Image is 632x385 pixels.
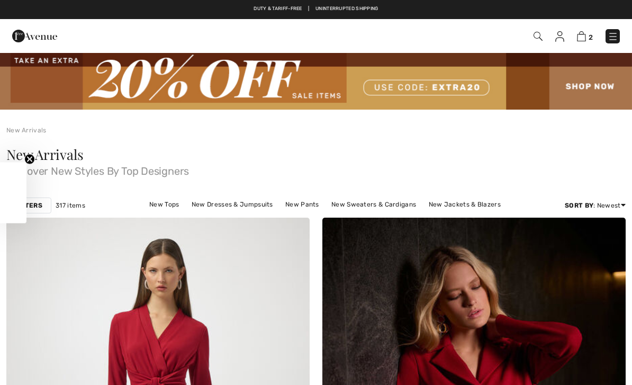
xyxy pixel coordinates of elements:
a: New Jackets & Blazers [423,198,506,211]
a: New Pants [280,198,324,211]
strong: Filters [15,201,42,210]
img: Shopping Bag [577,31,586,41]
span: 317 items [56,201,85,210]
span: 2 [589,33,593,41]
img: 1ère Avenue [12,25,57,47]
img: My Info [555,31,564,42]
img: Menu [608,31,618,42]
a: New Sweaters & Cardigans [326,198,421,211]
div: : Newest [565,201,626,210]
a: New Outerwear [318,211,378,225]
a: New Tops [144,198,184,211]
span: New Arrivals [6,145,83,164]
button: Close teaser [24,154,35,164]
img: Search [534,32,543,41]
strong: Sort By [565,202,593,209]
a: New Dresses & Jumpsuits [186,198,278,211]
span: Discover New Styles By Top Designers [6,162,626,176]
a: 1ère Avenue [12,30,57,40]
a: New Skirts [272,211,316,225]
a: New Arrivals [6,127,47,134]
a: 2 [577,30,593,42]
